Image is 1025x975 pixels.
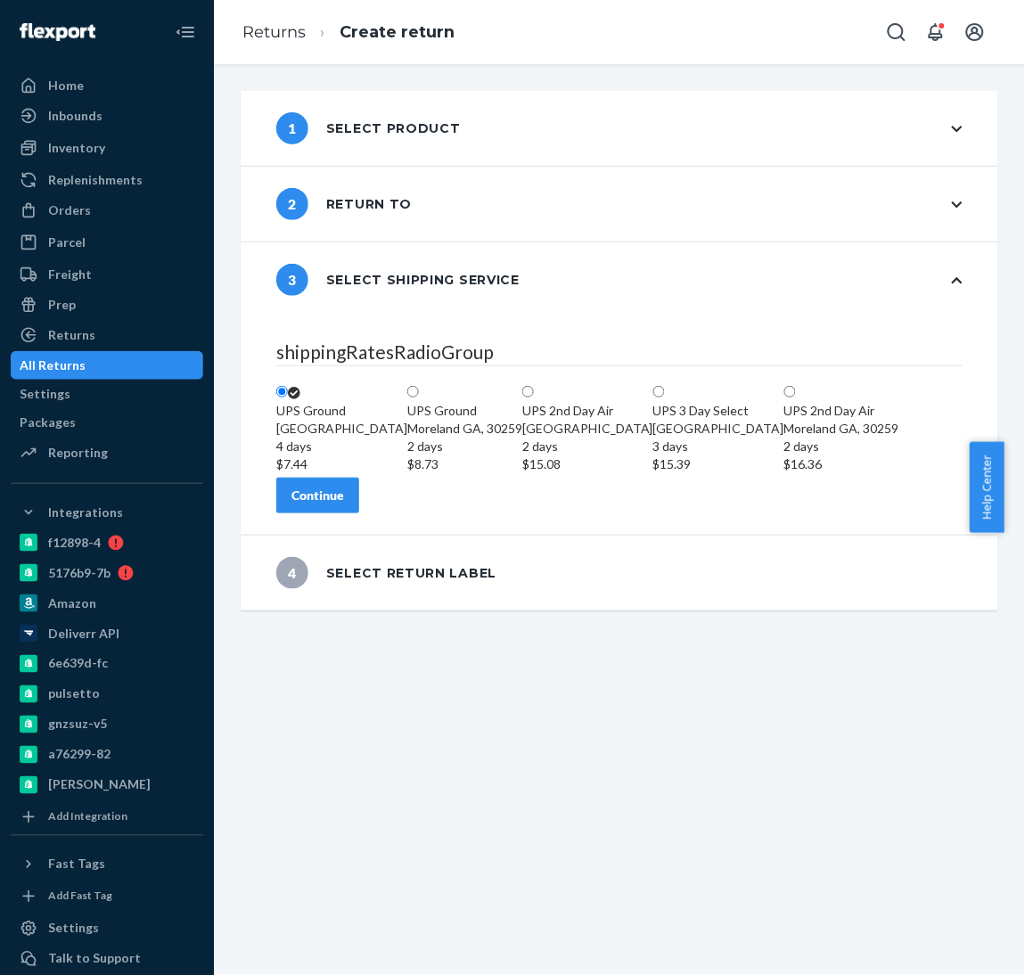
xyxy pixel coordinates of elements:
div: Parcel [48,234,86,251]
div: All Returns [20,356,86,374]
div: 4 days [276,438,407,455]
a: 6e639d-fc [11,650,203,678]
input: UPS GroundMoreland GA, 302592 days$8.73 [407,386,419,397]
div: Select product [276,112,461,144]
div: UPS 2nd Day Air [784,402,899,420]
div: Add Integration [48,809,127,824]
a: Talk to Support [11,945,203,973]
a: 5176b9-7b [11,559,203,587]
span: 1 [276,112,308,144]
button: Continue [276,478,359,513]
a: Create return [340,22,455,42]
a: Returns [11,321,203,349]
div: Integrations [48,504,123,521]
div: UPS 2nd Day Air [522,402,653,420]
a: Add Integration [11,807,203,828]
span: 4 [276,557,308,589]
a: Inbounds [11,102,203,130]
a: Freight [11,260,203,289]
a: Deliverr API [11,619,203,648]
div: 2 days [522,438,653,455]
a: All Returns [11,351,203,380]
a: gnzsuz-v5 [11,710,203,739]
input: UPS Ground[GEOGRAPHIC_DATA]4 days$7.44 [276,386,288,397]
a: pulsetto [11,680,203,709]
button: Open account menu [957,14,993,50]
a: f12898-4 [11,528,203,557]
button: Fast Tags [11,850,203,879]
div: a76299-82 [48,746,111,764]
div: [PERSON_NAME] [48,776,151,794]
div: Home [48,77,84,94]
a: Returns [242,22,306,42]
a: Inventory [11,134,203,162]
div: 5176b9-7b [48,564,111,582]
div: Freight [48,266,92,283]
div: Reporting [48,444,108,462]
button: Open Search Box [879,14,914,50]
div: [GEOGRAPHIC_DATA] [653,420,784,473]
div: Return to [276,188,412,220]
div: 6e639d-fc [48,655,108,673]
div: 2 days [784,438,899,455]
a: Settings [11,380,203,408]
a: Replenishments [11,166,203,194]
div: Continue [291,487,344,504]
button: Open notifications [918,14,954,50]
div: 2 days [407,438,522,455]
div: Select return label [276,557,496,589]
span: 3 [276,264,308,296]
span: 2 [276,188,308,220]
a: Reporting [11,438,203,467]
div: Add Fast Tag [48,889,112,904]
a: Amazon [11,589,203,618]
div: Orders [48,201,91,219]
div: Moreland GA, 30259 [407,420,522,473]
div: Replenishments [48,171,143,189]
div: $16.36 [784,455,899,473]
input: UPS 3 Day Select[GEOGRAPHIC_DATA]3 days$15.39 [653,386,665,397]
a: Home [11,71,203,100]
div: $15.08 [522,455,653,473]
div: $8.73 [407,455,522,473]
div: $15.39 [653,455,784,473]
button: Close Navigation [168,14,203,50]
div: Settings [48,920,99,938]
legend: shippingRatesRadioGroup [276,339,963,366]
div: Inventory [48,139,105,157]
div: UPS Ground [276,402,407,420]
a: [PERSON_NAME] [11,771,203,799]
div: UPS Ground [407,402,522,420]
div: Inbounds [48,107,102,125]
div: Talk to Support [48,950,141,968]
div: Settings [20,385,70,403]
img: Flexport logo [20,23,95,41]
div: gnzsuz-v5 [48,716,107,733]
div: Fast Tags [48,856,105,873]
div: pulsetto [48,685,100,703]
div: 3 days [653,438,784,455]
div: $7.44 [276,455,407,473]
a: Add Fast Tag [11,886,203,907]
a: Packages [11,408,203,437]
div: Amazon [48,594,96,612]
div: Moreland GA, 30259 [784,420,899,473]
div: [GEOGRAPHIC_DATA] [522,420,653,473]
a: Prep [11,291,203,319]
div: f12898-4 [48,534,101,552]
a: Parcel [11,228,203,257]
input: UPS 2nd Day AirMoreland GA, 302592 days$16.36 [784,386,796,397]
div: Deliverr API [48,625,119,643]
div: [GEOGRAPHIC_DATA] [276,420,407,473]
div: Prep [48,296,76,314]
div: Returns [48,326,95,344]
button: Integrations [11,498,203,527]
div: UPS 3 Day Select [653,402,784,420]
a: a76299-82 [11,741,203,769]
input: UPS 2nd Day Air[GEOGRAPHIC_DATA]2 days$15.08 [522,386,534,397]
div: Packages [20,414,76,431]
button: Help Center [970,442,1004,533]
a: Orders [11,196,203,225]
div: Select shipping service [276,264,520,296]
